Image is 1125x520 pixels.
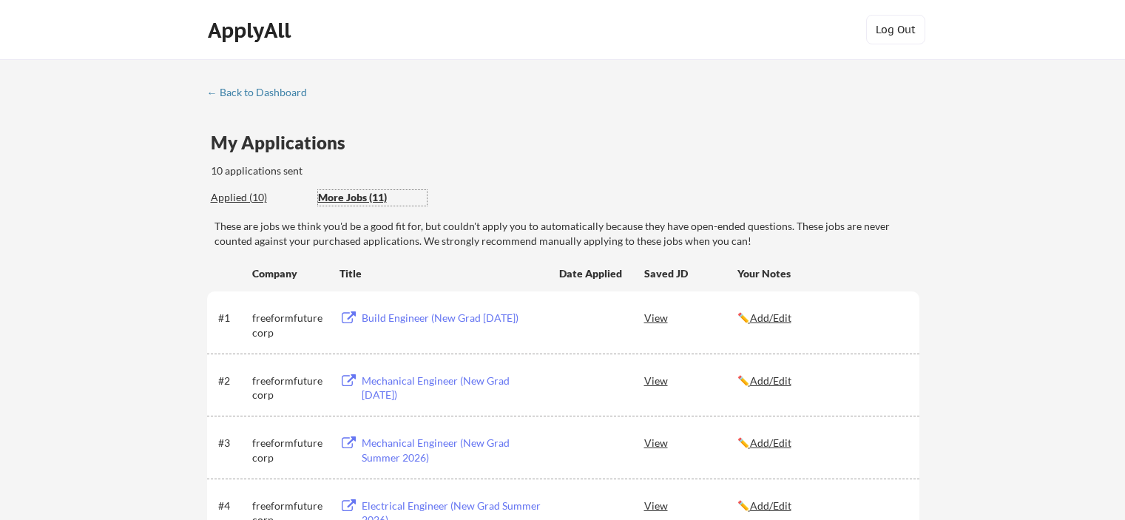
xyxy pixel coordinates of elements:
[211,190,307,205] div: Applied (10)
[252,436,326,465] div: freeformfuturecorp
[750,311,791,324] u: Add/Edit
[866,15,925,44] button: Log Out
[252,374,326,402] div: freeformfuturecorp
[737,311,906,325] div: ✏️
[644,367,737,394] div: View
[218,499,247,513] div: #4
[750,374,791,387] u: Add/Edit
[218,374,247,388] div: #2
[750,499,791,512] u: Add/Edit
[318,190,427,205] div: More Jobs (11)
[252,266,326,281] div: Company
[559,266,624,281] div: Date Applied
[644,260,737,286] div: Saved JD
[644,429,737,456] div: View
[737,266,906,281] div: Your Notes
[211,134,357,152] div: My Applications
[737,374,906,388] div: ✏️
[362,436,545,465] div: Mechanical Engineer (New Grad Summer 2026)
[218,436,247,450] div: #3
[252,311,326,340] div: freeformfuturecorp
[644,304,737,331] div: View
[362,311,545,325] div: Build Engineer (New Grad [DATE])
[339,266,545,281] div: Title
[207,87,318,98] div: ← Back to Dashboard
[644,492,737,519] div: View
[211,190,307,206] div: These are all the jobs you've been applied to so far.
[737,436,906,450] div: ✏️
[214,219,919,248] div: These are jobs we think you'd be a good fit for, but couldn't apply you to automatically because ...
[362,374,545,402] div: Mechanical Engineer (New Grad [DATE])
[211,163,497,178] div: 10 applications sent
[208,18,295,43] div: ApplyAll
[218,311,247,325] div: #1
[750,436,791,449] u: Add/Edit
[737,499,906,513] div: ✏️
[318,190,427,206] div: These are job applications we think you'd be a good fit for, but couldn't apply you to automatica...
[207,87,318,101] a: ← Back to Dashboard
